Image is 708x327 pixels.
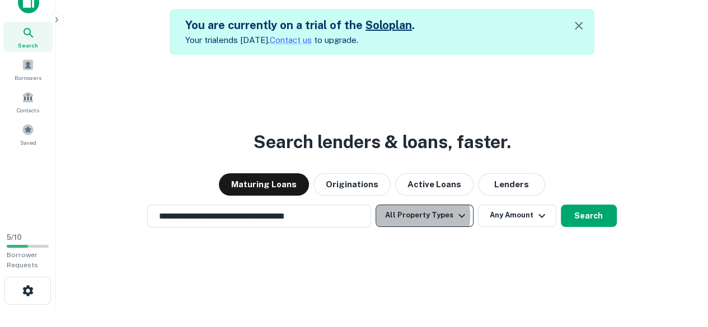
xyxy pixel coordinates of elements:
span: Borrowers [15,73,41,82]
p: Your trial ends [DATE]. to upgrade. [185,34,415,47]
button: All Property Types [376,205,473,227]
button: Lenders [478,173,545,196]
span: 5 / 10 [7,233,22,241]
span: Contacts [17,106,39,115]
h3: Search lenders & loans, faster. [254,129,511,155]
button: Active Loans [395,173,473,196]
a: Soloplan [365,18,412,32]
a: Contacts [3,87,53,117]
span: Borrower Requests [7,251,38,269]
a: Contact us [270,35,312,45]
a: Search [3,22,53,52]
span: Saved [20,138,36,147]
span: Search [18,41,38,50]
button: Maturing Loans [219,173,309,196]
a: Saved [3,119,53,149]
button: Any Amount [478,205,556,227]
button: Originations [313,173,391,196]
h5: You are currently on a trial of the . [185,17,415,34]
iframe: Chat Widget [652,238,708,291]
button: Search [561,205,617,227]
a: Borrowers [3,54,53,84]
